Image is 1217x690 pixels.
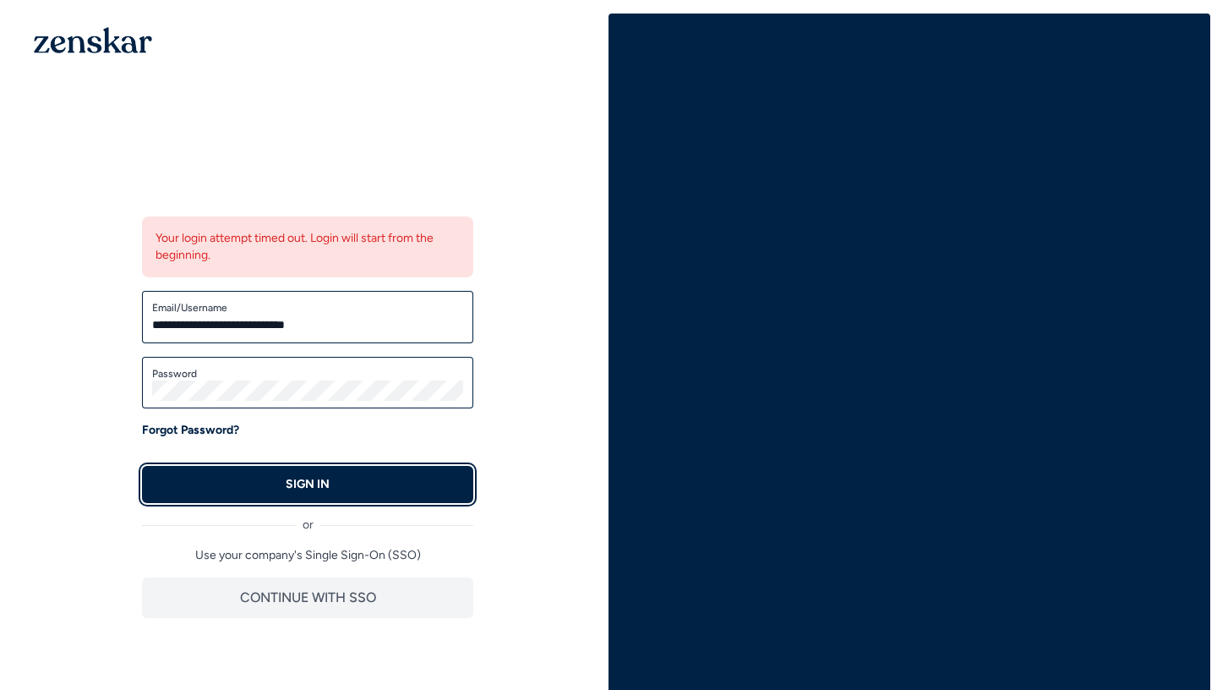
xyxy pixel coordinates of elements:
[152,367,463,381] label: Password
[142,216,473,277] div: Your login attempt timed out. Login will start from the beginning.
[142,547,473,564] p: Use your company's Single Sign-On (SSO)
[142,503,473,534] div: or
[152,301,463,315] label: Email/Username
[142,578,473,618] button: CONTINUE WITH SSO
[142,466,473,503] button: SIGN IN
[142,422,239,439] a: Forgot Password?
[34,27,152,53] img: 1OGAJ2xQqyY4LXKgY66KYq0eOWRCkrZdAb3gUhuVAqdWPZE9SRJmCz+oDMSn4zDLXe31Ii730ItAGKgCKgCCgCikA4Av8PJUP...
[286,476,330,493] p: SIGN IN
